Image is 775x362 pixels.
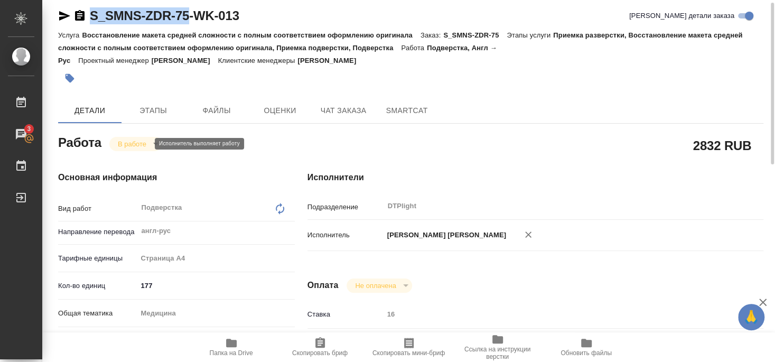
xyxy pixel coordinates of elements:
p: Проектный менеджер [78,57,151,64]
p: Восстановление макета средней сложности с полным соответствием оформлению оригинала [82,31,420,39]
a: S_SMNS-ZDR-75-WK-013 [90,8,239,23]
p: Заказ: [421,31,443,39]
p: [PERSON_NAME] [PERSON_NAME] [384,230,507,240]
button: Ссылка на инструкции верстки [453,332,542,362]
p: Направление перевода [58,227,137,237]
p: Подразделение [307,202,384,212]
button: Папка на Drive [187,332,276,362]
button: Добавить тэг [58,67,81,90]
p: Этапы услуги [507,31,553,39]
button: Скопировать бриф [276,332,365,362]
h2: 2832 RUB [693,136,751,154]
input: ✎ Введи что-нибудь [137,278,295,293]
p: Тарифные единицы [58,253,137,264]
p: Исполнитель [307,230,384,240]
span: Оценки [255,104,305,117]
a: 3 [3,121,40,147]
div: Медицина [137,304,295,322]
div: В работе [109,137,162,151]
button: 🙏 [738,304,764,330]
button: В работе [115,140,150,148]
p: Вид работ [58,203,137,214]
span: Скопировать мини-бриф [372,349,445,357]
span: Ссылка на инструкции верстки [460,346,536,360]
input: Пустое поле [384,307,725,322]
div: Радиологическое оборудование: МРТ, КТ, УЗИ, рентгенография [137,332,295,350]
span: Файлы [191,104,242,117]
p: [PERSON_NAME] [297,57,364,64]
p: Общая тематика [58,308,137,319]
p: Ставка [307,309,384,320]
span: Детали [64,104,115,117]
span: Этапы [128,104,179,117]
span: SmartCat [381,104,432,117]
h4: Исполнители [307,171,763,184]
p: [PERSON_NAME] [152,57,218,64]
p: Услуга [58,31,82,39]
div: Страница А4 [137,249,295,267]
button: Удалить исполнителя [517,223,540,246]
span: 3 [21,124,37,134]
div: В работе [347,279,412,293]
h4: Основная информация [58,171,265,184]
span: [PERSON_NAME] детали заказа [629,11,734,21]
span: Папка на Drive [210,349,253,357]
button: Скопировать ссылку для ЯМессенджера [58,10,71,22]
h4: Оплата [307,279,339,292]
span: 🙏 [742,306,760,328]
span: Чат заказа [318,104,369,117]
span: Обновить файлы [561,349,612,357]
p: Работа [401,44,427,52]
button: Обновить файлы [542,332,631,362]
p: Кол-во единиц [58,281,137,291]
button: Скопировать мини-бриф [365,332,453,362]
span: Скопировать бриф [292,349,348,357]
p: Клиентские менеджеры [218,57,298,64]
button: Не оплачена [352,281,399,290]
h2: Работа [58,132,101,151]
button: Скопировать ссылку [73,10,86,22]
p: S_SMNS-ZDR-75 [443,31,507,39]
